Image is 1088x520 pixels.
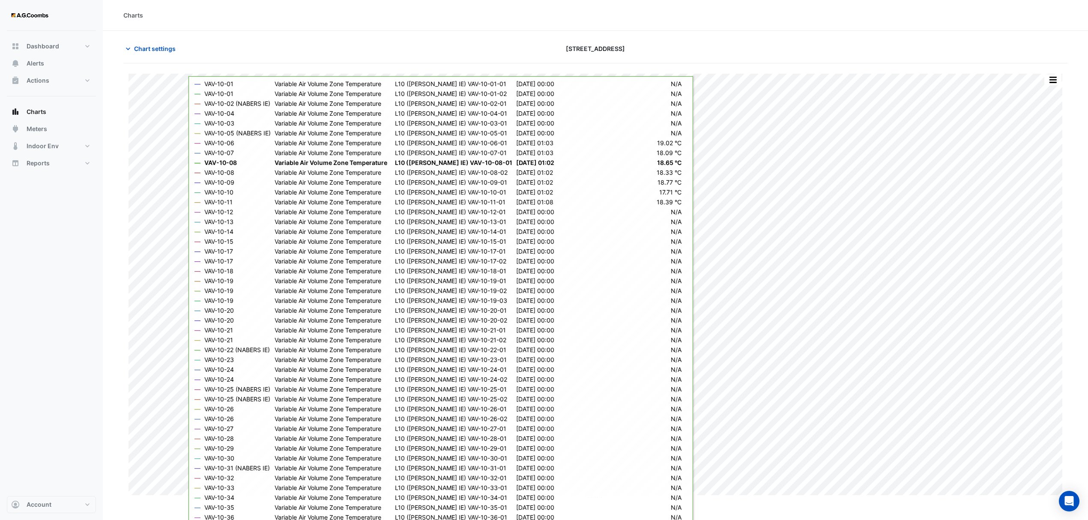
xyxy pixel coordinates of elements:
span: Actions [27,76,49,85]
app-icon: Alerts [11,59,20,68]
span: Alerts [27,59,44,68]
span: Reports [27,159,50,167]
span: Account [27,500,51,509]
button: Meters [7,120,96,137]
button: More Options [1044,75,1061,85]
app-icon: Indoor Env [11,142,20,150]
img: Company Logo [10,7,49,24]
span: [STREET_ADDRESS] [566,44,625,53]
app-icon: Meters [11,125,20,133]
button: Charts [7,103,96,120]
app-icon: Reports [11,159,20,167]
div: Open Intercom Messenger [1059,491,1079,511]
button: Account [7,496,96,513]
button: Indoor Env [7,137,96,155]
span: Chart settings [134,44,176,53]
span: Indoor Env [27,142,59,150]
button: Chart settings [123,41,181,56]
app-icon: Actions [11,76,20,85]
button: Dashboard [7,38,96,55]
app-icon: Charts [11,108,20,116]
button: Alerts [7,55,96,72]
button: Actions [7,72,96,89]
app-icon: Dashboard [11,42,20,51]
span: Meters [27,125,47,133]
div: Charts [123,11,143,20]
span: Dashboard [27,42,59,51]
button: Reports [7,155,96,172]
span: Charts [27,108,46,116]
